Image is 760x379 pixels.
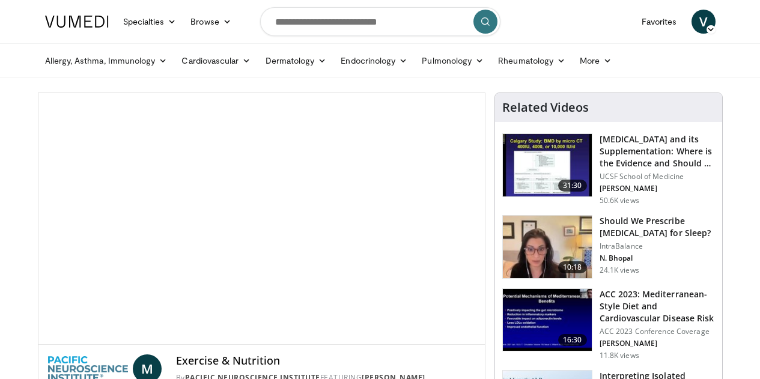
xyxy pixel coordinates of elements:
[333,49,415,73] a: Endocrinology
[600,288,715,324] h3: ACC 2023: Mediterranean-Style Diet and Cardiovascular Disease Risk
[183,10,239,34] a: Browse
[558,334,587,346] span: 16:30
[600,172,715,181] p: UCSF School of Medicine
[415,49,491,73] a: Pulmonology
[38,93,485,345] video-js: Video Player
[502,215,715,279] a: 10:18 Should We Prescribe [MEDICAL_DATA] for Sleep? IntraBalance N. Bhopal 24.1K views
[600,241,715,251] p: IntraBalance
[503,289,592,351] img: b0c32e83-cd40-4939-b266-f52db6655e49.150x105_q85_crop-smart_upscale.jpg
[503,134,592,196] img: 4bb25b40-905e-443e-8e37-83f056f6e86e.150x105_q85_crop-smart_upscale.jpg
[503,216,592,278] img: f7087805-6d6d-4f4e-b7c8-917543aa9d8d.150x105_q85_crop-smart_upscale.jpg
[600,351,639,360] p: 11.8K views
[258,49,334,73] a: Dermatology
[502,100,589,115] h4: Related Videos
[174,49,258,73] a: Cardiovascular
[176,354,475,368] h4: Exercise & Nutrition
[491,49,573,73] a: Rheumatology
[260,7,500,36] input: Search topics, interventions
[600,265,639,275] p: 24.1K views
[558,180,587,192] span: 31:30
[45,16,109,28] img: VuMedi Logo
[573,49,619,73] a: More
[600,215,715,239] h3: Should We Prescribe [MEDICAL_DATA] for Sleep?
[502,288,715,360] a: 16:30 ACC 2023: Mediterranean-Style Diet and Cardiovascular Disease Risk ACC 2023 Conference Cove...
[600,184,715,193] p: [PERSON_NAME]
[38,49,175,73] a: Allergy, Asthma, Immunology
[600,327,715,336] p: ACC 2023 Conference Coverage
[600,133,715,169] h3: [MEDICAL_DATA] and its Supplementation: Where is the Evidence and Should …
[116,10,184,34] a: Specialties
[600,253,715,263] p: N. Bhopal
[692,10,716,34] a: V
[600,196,639,205] p: 50.6K views
[502,133,715,205] a: 31:30 [MEDICAL_DATA] and its Supplementation: Where is the Evidence and Should … UCSF School of M...
[558,261,587,273] span: 10:18
[634,10,684,34] a: Favorites
[600,339,715,348] p: [PERSON_NAME]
